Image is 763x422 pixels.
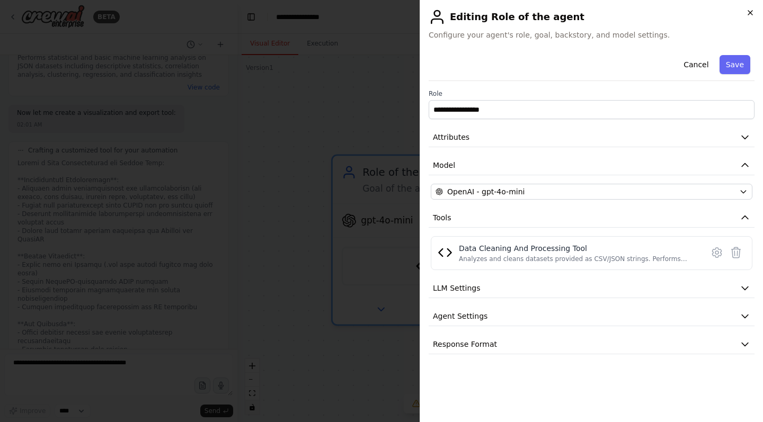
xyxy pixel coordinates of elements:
button: Configure tool [707,243,726,262]
h2: Editing Role of the agent [429,8,755,25]
span: Configure your agent's role, goal, backstory, and model settings. [429,30,755,40]
button: Tools [429,208,755,228]
button: Save [720,55,750,74]
button: Cancel [677,55,715,74]
span: LLM Settings [433,283,481,293]
img: Data Cleaning And Processing Tool [438,245,453,260]
button: Agent Settings [429,307,755,326]
button: Delete tool [726,243,746,262]
button: OpenAI - gpt-4o-mini [431,184,752,200]
button: Attributes [429,128,755,147]
span: Tools [433,212,451,223]
div: Analyzes and cleans datasets provided as CSV/JSON strings. Performs data quality analysis, cleani... [459,255,697,263]
button: Model [429,156,755,175]
span: Attributes [433,132,469,142]
span: OpenAI - gpt-4o-mini [447,186,525,197]
span: Agent Settings [433,311,487,321]
button: Response Format [429,335,755,354]
button: LLM Settings [429,279,755,298]
div: Data Cleaning And Processing Tool [459,243,697,254]
span: Response Format [433,339,497,349]
span: Model [433,160,455,170]
label: Role [429,89,755,98]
